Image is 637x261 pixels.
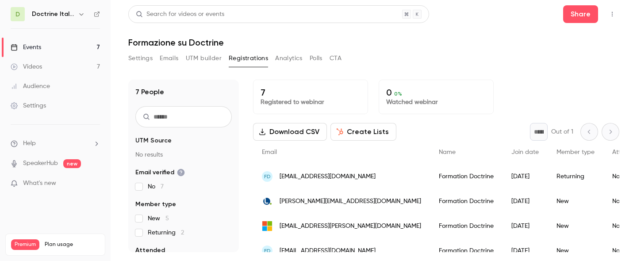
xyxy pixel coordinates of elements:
[165,215,169,222] span: 5
[262,196,272,207] img: libero.it
[45,241,100,248] span: Plan usage
[430,214,503,238] div: Formation Doctrine
[23,159,58,168] a: SpeakerHub
[11,82,50,91] div: Audience
[63,159,81,168] span: new
[439,149,456,155] span: Name
[11,239,39,250] span: Premium
[563,5,598,23] button: Share
[11,139,100,148] li: help-dropdown-opener
[310,51,322,65] button: Polls
[135,200,176,209] span: Member type
[128,51,153,65] button: Settings
[23,179,56,188] span: What's new
[181,230,184,236] span: 2
[261,87,361,98] p: 7
[280,197,421,206] span: [PERSON_NAME][EMAIL_ADDRESS][DOMAIN_NAME]
[23,139,36,148] span: Help
[503,164,548,189] div: [DATE]
[548,164,603,189] div: Returning
[135,168,185,177] span: Email verified
[330,51,342,65] button: CTA
[186,51,222,65] button: UTM builder
[135,136,172,145] span: UTM Source
[136,10,224,19] div: Search for videos or events
[135,246,165,255] span: Attended
[551,127,573,136] p: Out of 1
[511,149,539,155] span: Join date
[548,189,603,214] div: New
[503,214,548,238] div: [DATE]
[32,10,74,19] h6: Doctrine Italia Formation Avocat
[430,164,503,189] div: Formation Doctrine
[253,123,327,141] button: Download CSV
[11,62,42,71] div: Videos
[330,123,396,141] button: Create Lists
[148,182,164,191] span: No
[261,98,361,107] p: Registered to webinar
[264,173,271,180] span: FD
[262,149,277,155] span: Email
[280,222,421,231] span: [EMAIL_ADDRESS][PERSON_NAME][DOMAIN_NAME]
[386,87,486,98] p: 0
[548,214,603,238] div: New
[11,43,41,52] div: Events
[135,87,164,97] h1: 7 People
[275,51,303,65] button: Analytics
[394,91,402,97] span: 0 %
[556,149,595,155] span: Member type
[11,101,46,110] div: Settings
[264,247,271,255] span: FD
[280,246,376,256] span: [EMAIL_ADDRESS][DOMAIN_NAME]
[280,172,376,181] span: [EMAIL_ADDRESS][DOMAIN_NAME]
[160,51,178,65] button: Emails
[503,189,548,214] div: [DATE]
[430,189,503,214] div: Formation Doctrine
[161,184,164,190] span: 7
[15,10,20,19] span: D
[135,150,232,159] p: No results
[128,37,619,48] h1: Formazione su Doctrine
[148,214,169,223] span: New
[148,228,184,237] span: Returning
[262,221,272,231] img: hotmail.it
[386,98,486,107] p: Watched webinar
[89,180,100,188] iframe: Noticeable Trigger
[229,51,268,65] button: Registrations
